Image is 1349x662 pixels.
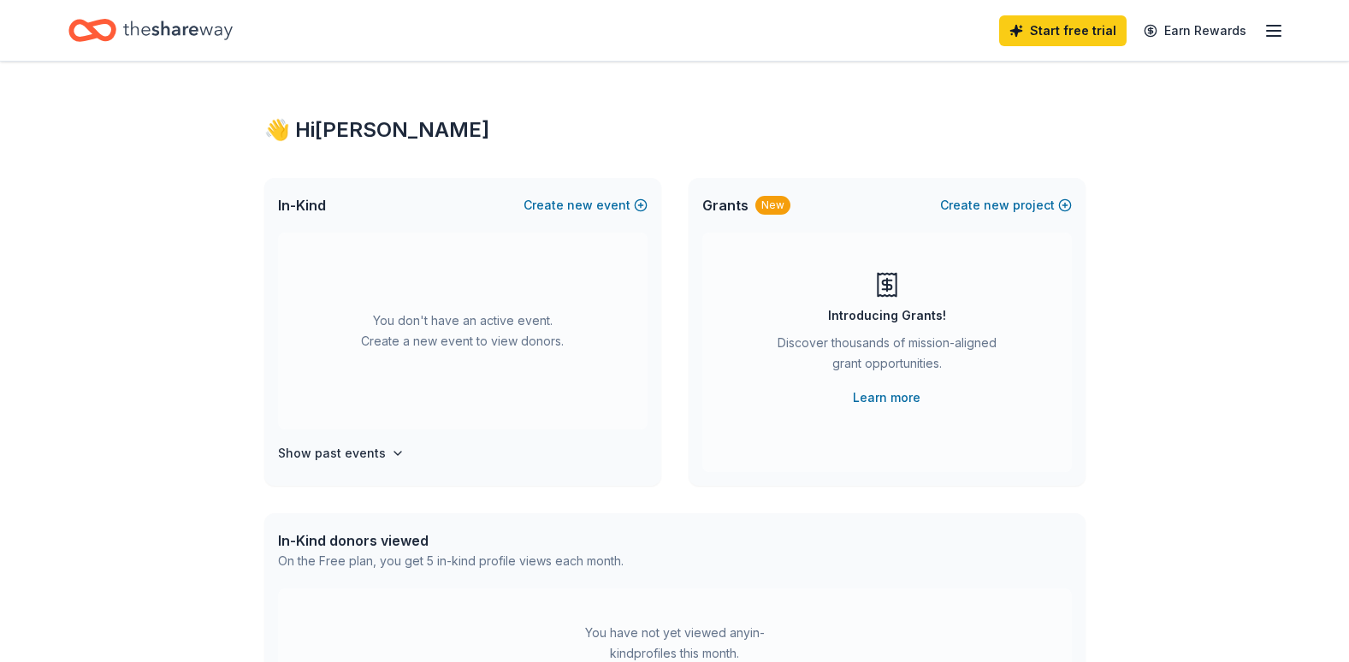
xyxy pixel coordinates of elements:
[755,196,790,215] div: New
[278,195,326,216] span: In-Kind
[828,305,946,326] div: Introducing Grants!
[264,116,1086,144] div: 👋 Hi [PERSON_NAME]
[771,333,1003,381] div: Discover thousands of mission-aligned grant opportunities.
[278,443,386,464] h4: Show past events
[567,195,593,216] span: new
[68,10,233,50] a: Home
[278,530,624,551] div: In-Kind donors viewed
[984,195,1009,216] span: new
[278,551,624,571] div: On the Free plan, you get 5 in-kind profile views each month.
[940,195,1072,216] button: Createnewproject
[278,443,405,464] button: Show past events
[853,387,920,408] a: Learn more
[278,233,648,429] div: You don't have an active event. Create a new event to view donors.
[702,195,748,216] span: Grants
[524,195,648,216] button: Createnewevent
[999,15,1127,46] a: Start free trial
[1133,15,1257,46] a: Earn Rewards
